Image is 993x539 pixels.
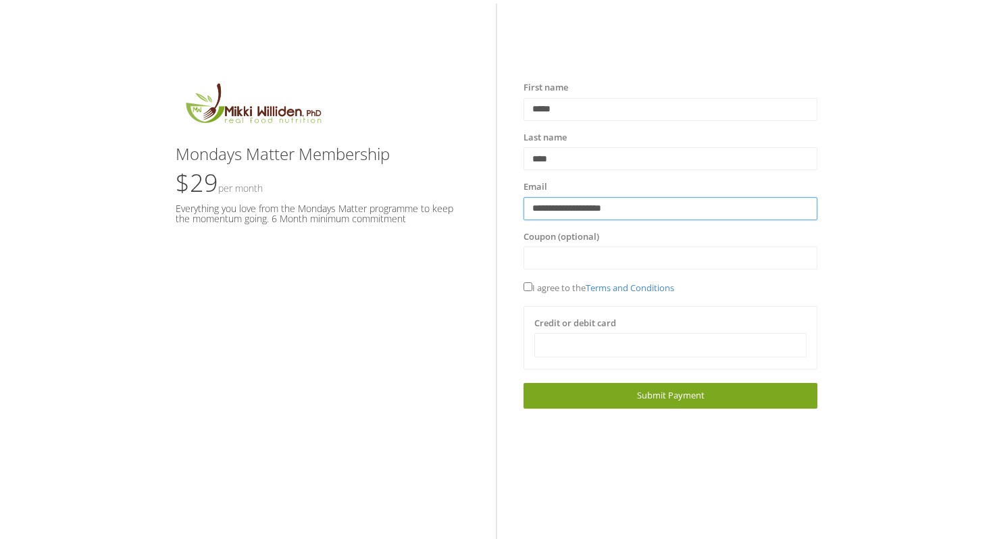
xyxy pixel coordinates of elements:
label: Email [524,180,547,194]
small: Per Month [218,182,263,195]
label: First name [524,81,568,95]
span: Submit Payment [637,389,705,401]
h5: Everything you love from the Mondays Matter programme to keep the momentum going. 6 Month minimum... [176,203,469,224]
a: Submit Payment [524,383,817,408]
a: Terms and Conditions [586,282,674,294]
span: I agree to the [524,282,674,294]
span: $29 [176,166,263,199]
label: Credit or debit card [534,317,616,330]
label: Coupon (optional) [524,230,599,244]
iframe: Secure card payment input frame [543,340,798,351]
h3: Mondays Matter Membership [176,145,469,163]
label: Last name [524,131,567,145]
img: MikkiLogoMain.png [176,81,330,132]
